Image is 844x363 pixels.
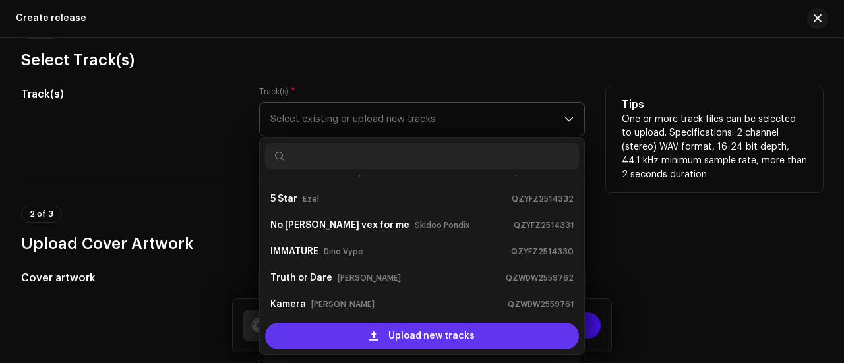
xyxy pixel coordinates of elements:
div: dropdown trigger [564,103,574,136]
small: Dino Vype [324,245,363,258]
small: Ezel [303,192,319,206]
small: Skidoo Pondix [415,219,470,232]
span: Select existing or upload new tracks [270,103,564,136]
strong: No [PERSON_NAME] vex for me [270,215,409,236]
small: [PERSON_NAME] [311,298,375,311]
small: QZYFZ2514331 [514,219,574,232]
small: QZWDW2559762 [506,271,574,285]
strong: Truth or Dare [270,267,332,289]
li: Kamera [265,291,579,318]
strong: IMMATURE [270,241,318,262]
small: QZYFZ2514330 [511,245,574,258]
li: No Dey vex for me [265,212,579,238]
small: QZWDW2559761 [508,298,574,311]
li: IMMATURE [265,238,579,265]
strong: 5 Star [270,188,297,209]
h3: Select Track(s) [21,49,823,70]
span: Upload new tracks [388,323,475,349]
h5: Tips [622,97,807,113]
small: QZYFZ2514332 [512,192,574,206]
small: [PERSON_NAME] [338,271,401,285]
strong: Kamera [270,294,306,315]
h5: Cover artwork [21,270,238,286]
h3: Upload Cover Artwork [21,233,823,254]
li: 5 Star [265,186,579,212]
p: One or more track files can be selected to upload. Specifications: 2 channel (stereo) WAV format,... [622,113,807,182]
li: Truth or Dare [265,265,579,291]
h5: Track(s) [21,86,238,102]
label: Track(s) [259,86,295,97]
